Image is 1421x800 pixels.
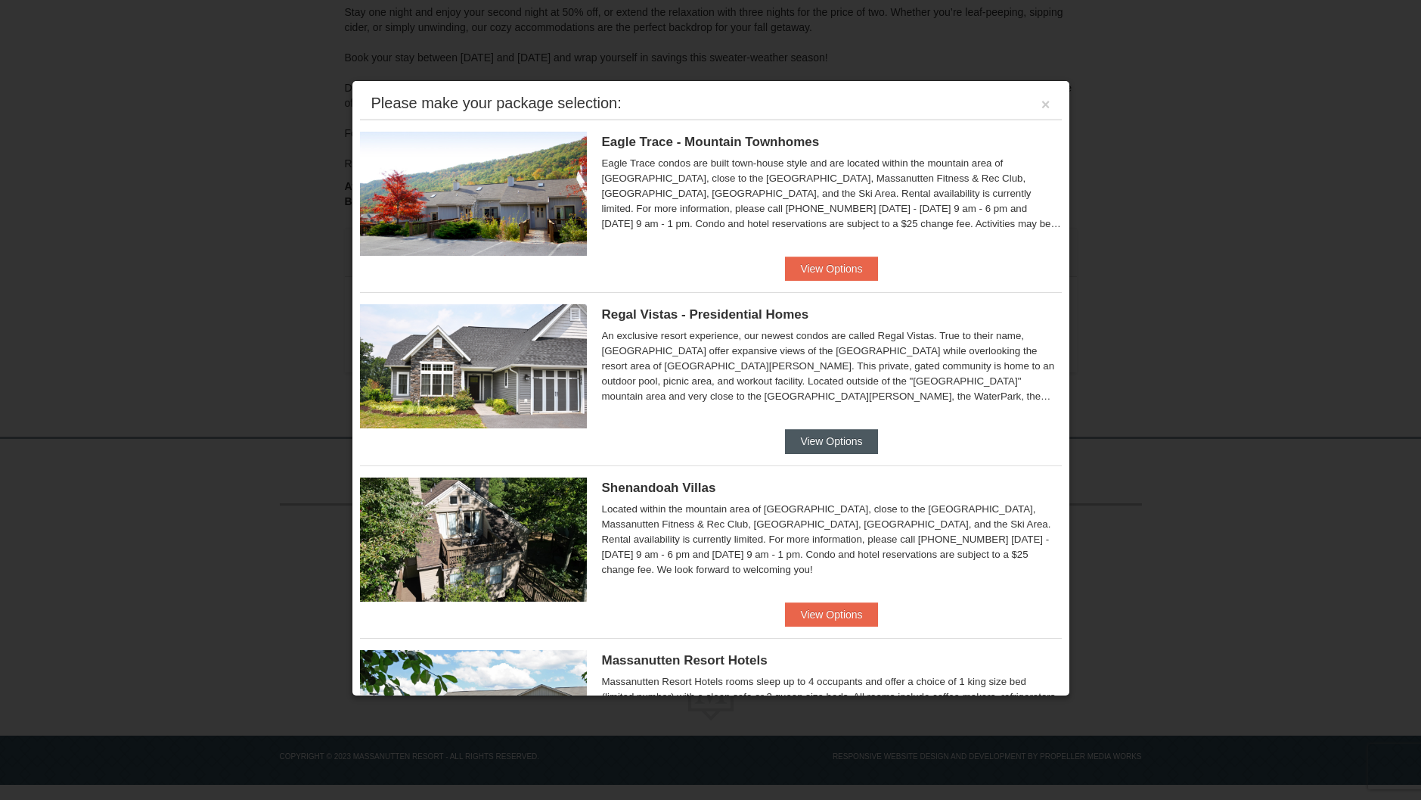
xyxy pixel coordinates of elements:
span: Shenandoah Villas [602,481,716,495]
div: Please make your package selection: [371,95,622,111]
img: 19218983-1-9b289e55.jpg [360,132,587,256]
div: An exclusive resort experience, our newest condos are called Regal Vistas. True to their name, [G... [602,328,1062,404]
div: Massanutten Resort Hotels rooms sleep up to 4 occupants and offer a choice of 1 king size bed (li... [602,674,1062,750]
div: Eagle Trace condos are built town-house style and are located within the mountain area of [GEOGRA... [602,156,1062,232]
span: Regal Vistas - Presidential Homes [602,307,809,322]
button: × [1041,97,1050,112]
img: 19219026-1-e3b4ac8e.jpg [360,650,587,774]
button: View Options [785,257,877,281]
span: Eagle Trace - Mountain Townhomes [602,135,820,149]
button: View Options [785,602,877,627]
img: 19218991-1-902409a9.jpg [360,304,587,428]
span: Massanutten Resort Hotels [602,653,768,668]
div: Located within the mountain area of [GEOGRAPHIC_DATA], close to the [GEOGRAPHIC_DATA], Massanutte... [602,502,1062,577]
button: View Options [785,429,877,453]
img: 19219019-2-e70bf45f.jpg [360,478,587,602]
